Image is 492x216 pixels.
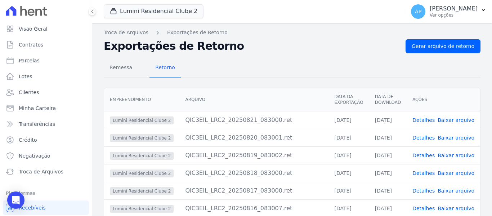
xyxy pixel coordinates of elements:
[438,117,474,123] a: Baixar arquivo
[3,22,89,36] a: Visão Geral
[438,135,474,141] a: Baixar arquivo
[369,111,407,129] td: [DATE]
[185,116,323,124] div: QIC3EIL_LRC2_20250821_083000.ret
[19,25,48,32] span: Visão Geral
[412,206,435,211] a: Detalhes
[438,170,474,176] a: Baixar arquivo
[6,189,86,198] div: Plataformas
[104,29,480,36] nav: Breadcrumb
[110,169,174,177] span: Lumini Residencial Clube 2
[3,101,89,115] a: Minha Carteira
[328,111,369,129] td: [DATE]
[104,29,148,36] a: Troca de Arquivos
[3,133,89,147] a: Crédito
[430,5,478,12] p: [PERSON_NAME]
[328,164,369,182] td: [DATE]
[19,41,43,48] span: Contratos
[19,73,32,80] span: Lotes
[185,186,323,195] div: QIC3EIL_LRC2_20250817_083000.ret
[110,187,174,195] span: Lumini Residencial Clube 2
[438,206,474,211] a: Baixar arquivo
[185,169,323,177] div: QIC3EIL_LRC2_20250818_083000.ret
[7,191,24,209] div: Open Intercom Messenger
[104,59,138,78] a: Remessa
[3,38,89,52] a: Contratos
[3,117,89,131] a: Transferências
[151,60,179,75] span: Retorno
[104,88,179,111] th: Empreendimento
[167,29,228,36] a: Exportações de Retorno
[3,85,89,100] a: Clientes
[430,12,478,18] p: Ver opções
[3,149,89,163] a: Negativação
[412,117,435,123] a: Detalhes
[369,164,407,182] td: [DATE]
[110,205,174,213] span: Lumini Residencial Clube 2
[19,57,40,64] span: Parcelas
[415,9,421,14] span: AP
[104,4,203,18] button: Lumini Residencial Clube 2
[3,200,89,215] a: Recebíveis
[3,164,89,179] a: Troca de Arquivos
[438,188,474,194] a: Baixar arquivo
[185,151,323,160] div: QIC3EIL_LRC2_20250819_083002.ret
[19,136,37,144] span: Crédito
[3,53,89,68] a: Parcelas
[19,204,46,211] span: Recebíveis
[412,43,474,50] span: Gerar arquivo de retorno
[369,129,407,146] td: [DATE]
[369,88,407,111] th: Data de Download
[110,116,174,124] span: Lumini Residencial Clube 2
[185,133,323,142] div: QIC3EIL_LRC2_20250820_083001.ret
[110,134,174,142] span: Lumini Residencial Clube 2
[407,88,480,111] th: Ações
[369,146,407,164] td: [DATE]
[412,170,435,176] a: Detalhes
[328,88,369,111] th: Data da Exportação
[406,39,480,53] a: Gerar arquivo de retorno
[412,153,435,158] a: Detalhes
[19,152,50,159] span: Negativação
[369,182,407,199] td: [DATE]
[328,146,369,164] td: [DATE]
[19,105,56,112] span: Minha Carteira
[179,88,328,111] th: Arquivo
[19,120,55,128] span: Transferências
[405,1,492,22] button: AP [PERSON_NAME] Ver opções
[104,40,400,53] h2: Exportações de Retorno
[110,152,174,160] span: Lumini Residencial Clube 2
[412,135,435,141] a: Detalhes
[412,188,435,194] a: Detalhes
[19,89,39,96] span: Clientes
[19,168,63,175] span: Troca de Arquivos
[185,204,323,213] div: QIC3EIL_LRC2_20250816_083007.ret
[438,153,474,158] a: Baixar arquivo
[149,59,181,78] a: Retorno
[328,129,369,146] td: [DATE]
[3,69,89,84] a: Lotes
[105,60,137,75] span: Remessa
[328,182,369,199] td: [DATE]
